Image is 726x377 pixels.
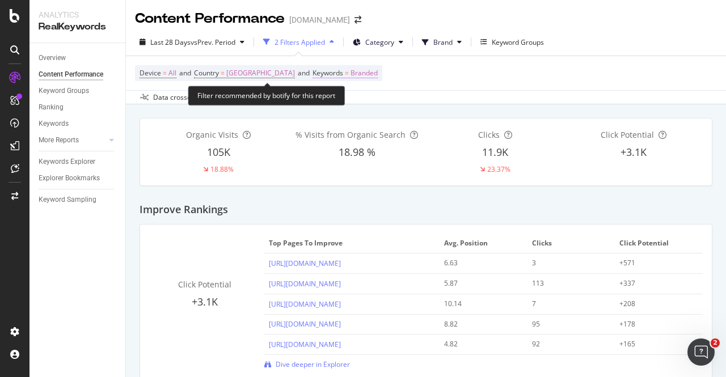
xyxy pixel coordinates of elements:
span: [GEOGRAPHIC_DATA] [226,65,295,81]
span: +3.1K [192,295,218,308]
div: Explorer Bookmarks [39,172,100,184]
a: [URL][DOMAIN_NAME] [269,279,341,289]
span: All [168,65,176,81]
a: Keywords [39,118,117,130]
div: Overview [39,52,66,64]
span: Clicks [478,129,500,140]
span: 11.9K [482,145,508,159]
div: 95 [532,319,603,329]
button: Last 28 DaysvsPrev. Period [135,33,249,51]
div: RealKeywords [39,20,116,33]
span: Click Potential [619,238,695,248]
div: Data crossed with the Crawl [153,92,242,103]
div: [DOMAIN_NAME] [289,14,350,26]
span: Organic Visits [186,129,238,140]
span: = [221,68,225,78]
span: = [163,68,167,78]
div: 6.63 [444,258,515,268]
div: +165 [619,339,690,349]
div: 18.88% [210,164,234,174]
a: Content Performance [39,69,117,81]
div: 23.37% [487,164,510,174]
a: Dive deeper in Explorer [264,359,350,369]
a: Keywords Explorer [39,156,117,168]
a: [URL][DOMAIN_NAME] [269,259,341,268]
div: +337 [619,278,690,289]
span: Last 28 Days [150,37,191,47]
a: [URL][DOMAIN_NAME] [269,340,341,349]
div: Content Performance [39,69,103,81]
div: 5.87 [444,278,515,289]
div: Keyword Groups [39,85,89,97]
div: 113 [532,278,603,289]
span: Branded [351,65,378,81]
span: Click Potential [178,279,231,290]
div: Keyword Groups [492,37,544,47]
button: Category [348,33,408,51]
span: +3.1K [621,145,647,159]
div: Filter recommended by botify for this report [188,86,345,105]
div: +178 [619,319,690,329]
button: Keyword Groups [476,33,548,51]
span: 18.98 % [339,145,375,159]
span: Device [140,68,161,78]
span: Keywords [313,68,343,78]
div: +208 [619,299,690,309]
div: 8.82 [444,319,515,329]
span: = [345,68,349,78]
div: Content Performance [135,9,285,28]
span: Brand [433,37,453,47]
div: 2 Filters Applied [275,37,325,47]
div: +571 [619,258,690,268]
span: Top pages to improve [269,238,432,248]
div: 4.82 [444,339,515,349]
a: More Reports [39,134,106,146]
a: Keyword Sampling [39,194,117,206]
span: Dive deeper in Explorer [276,359,350,369]
a: Overview [39,52,117,64]
span: % Visits from Organic Search [296,129,406,140]
span: and [179,68,191,78]
div: 3 [532,258,603,268]
span: Clicks [532,238,608,248]
a: Explorer Bookmarks [39,172,117,184]
h2: Improve Rankings [140,204,228,215]
span: and [298,68,310,78]
div: Keywords Explorer [39,156,95,168]
div: Keyword Sampling [39,194,96,206]
span: 2 [711,338,720,348]
span: Category [365,37,394,47]
span: 105K [207,145,230,159]
a: [URL][DOMAIN_NAME] [269,319,341,329]
a: Ranking [39,101,117,113]
iframe: Intercom live chat [687,338,715,366]
a: Keyword Groups [39,85,117,97]
span: Avg. Position [444,238,520,248]
div: arrow-right-arrow-left [354,16,361,24]
button: 2 Filters Applied [259,33,339,51]
div: More Reports [39,134,79,146]
div: 92 [532,339,603,349]
div: 7 [532,299,603,309]
span: Click Potential [601,129,654,140]
div: Ranking [39,101,64,113]
div: Keywords [39,118,69,130]
span: vs Prev. Period [191,37,235,47]
div: 10.14 [444,299,515,309]
button: Brand [417,33,466,51]
div: Analytics [39,9,116,20]
a: [URL][DOMAIN_NAME] [269,299,341,309]
span: Country [194,68,219,78]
